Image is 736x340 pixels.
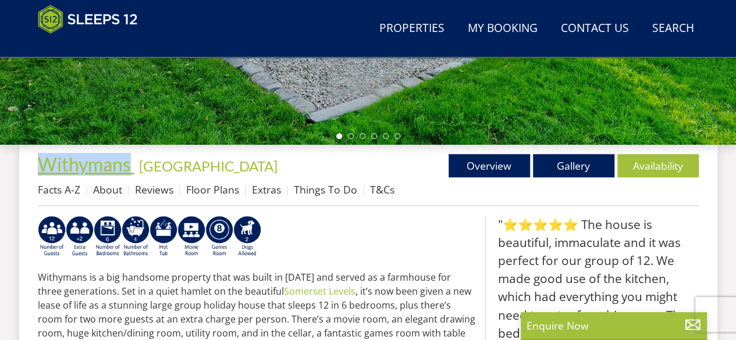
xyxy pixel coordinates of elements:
a: Floor Plans [186,182,239,196]
img: AD_4nXcy0HGcWq0J58LOYxlnSwjVFwquWFvCZzbxSKcxp4HYiQm3ScM_WSVrrYu9bYRIOW8FKoV29fZURc5epz-Si4X9-ID0x... [122,216,150,257]
span: Withymans [38,153,131,176]
img: AD_4nXe7_8LrJK20fD9VNWAdfykBvHkWcczWBt5QOadXbvIwJqtaRaRf-iI0SeDpMmH1MdC9T1Vy22FMXzzjMAvSuTB5cJ7z5... [233,216,261,257]
a: Things To Do [294,182,357,196]
a: Overview [449,154,530,177]
a: Somerset Levels [284,285,355,298]
img: AD_4nXeP6WuvG491uY6i5ZIMhzz1N248Ei-RkDHdxvvjTdyF2JXhbvvI0BrTCyeHgyWBEg8oAgd1TvFQIsSlzYPCTB7K21VoI... [66,216,94,257]
img: AD_4nXcpX5uDwed6-YChlrI2BYOgXwgg3aqYHOhRm0XfZB-YtQW2NrmeCr45vGAfVKUq4uWnc59ZmEsEzoF5o39EWARlT1ewO... [150,216,177,257]
a: Facts A-Z [38,182,80,196]
img: AD_4nXeyNBIiEViFqGkFxeZn-WxmRvSobfXIejYCAwY7p4slR9Pvv7uWB8BWWl9Rip2DDgSCjKzq0W1yXMRj2G_chnVa9wg_L... [38,216,66,257]
a: Withymans [38,153,134,176]
a: Properties [375,16,449,42]
img: AD_4nXf5HeMvqMpcZ0fO9nf7YF2EIlv0l3oTPRmiQvOQ93g4dO1Y4zXKGJcBE5M2T8mhAf-smX-gudfzQQnK9-uH4PEbWu2YP... [177,216,205,257]
iframe: Customer reviews powered by Trustpilot [32,41,154,51]
a: Extras [252,182,281,196]
span: - [134,158,278,174]
a: About [93,182,122,196]
a: My Booking [463,16,542,42]
img: AD_4nXdrZMsjcYNLGsKuA84hRzvIbesVCpXJ0qqnwZoX5ch9Zjv73tWe4fnFRs2gJ9dSiUubhZXckSJX_mqrZBmYExREIfryF... [205,216,233,257]
img: Sleeps 12 [38,5,138,34]
a: T&Cs [370,182,394,196]
a: Reviews [135,182,173,196]
img: AD_4nXfRzBlt2m0mIteXDhAcJCdmEApIceFt1SPvkcB48nqgTZkfMpQlDmULa47fkdYiHD0skDUgcqepViZHFLjVKS2LWHUqM... [94,216,122,257]
a: [GEOGRAPHIC_DATA] [139,158,278,174]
